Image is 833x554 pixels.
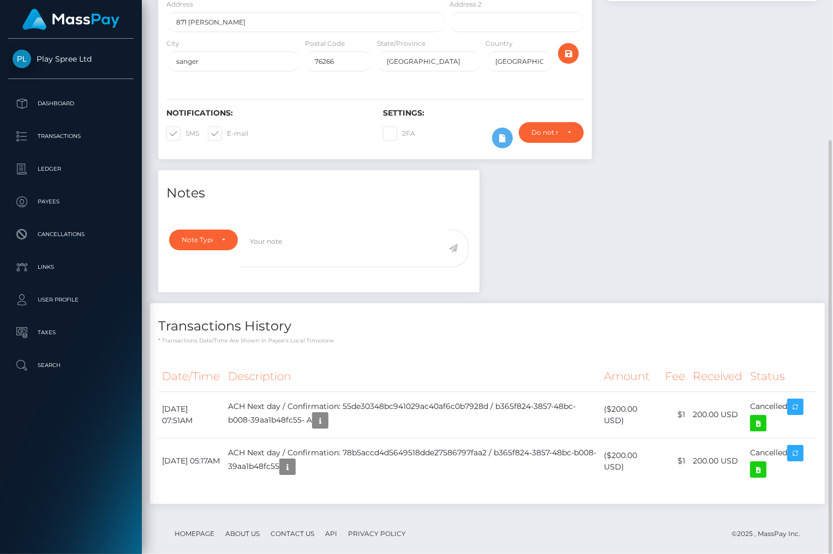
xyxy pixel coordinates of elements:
[224,362,601,392] th: Description
[208,127,248,141] label: E-mail
[746,362,817,392] th: Status
[8,123,134,150] a: Transactions
[8,54,134,64] span: Play Spree Ltd
[746,438,817,484] td: Cancelled
[13,292,129,308] p: User Profile
[661,438,689,484] td: $1
[746,392,817,438] td: Cancelled
[600,362,661,392] th: Amount
[13,324,129,341] p: Taxes
[221,525,264,542] a: About Us
[13,95,129,112] p: Dashboard
[158,392,224,438] td: [DATE] 07:51AM
[13,357,129,374] p: Search
[158,438,224,484] td: [DATE] 05:17AM
[8,352,134,379] a: Search
[8,319,134,346] a: Taxes
[321,525,341,542] a: API
[689,438,746,484] td: 200.00 USD
[13,226,129,243] p: Cancellations
[689,362,746,392] th: Received
[661,362,689,392] th: Fee
[377,39,426,49] label: State/Province
[661,392,689,438] td: $1
[169,230,238,250] button: Note Type
[519,122,584,143] button: Do not require
[166,109,367,118] h6: Notifications:
[600,392,661,438] td: ($200.00 USD)
[13,50,31,68] img: Play Spree Ltd
[22,9,119,30] img: MassPay Logo
[224,438,601,484] td: ACH Next day / Confirmation: 78b5accd4d5649518dde27586797faa2 / b365f824-3857-48bc-b008-39aa1b48fc55
[8,254,134,281] a: Links
[13,128,129,144] p: Transactions
[486,39,513,49] label: Country
[13,259,129,275] p: Links
[8,155,134,183] a: Ledger
[224,392,601,438] td: ACH Next day / Confirmation: 55de30348bc941029ac40af6c0b7928d / b365f824-3857-48bc-b008-39aa1b48f...
[182,236,213,244] div: Note Type
[170,525,219,542] a: Homepage
[158,362,224,392] th: Date/Time
[689,392,746,438] td: 200.00 USD
[266,525,319,542] a: Contact Us
[305,39,345,49] label: Postal Code
[383,127,415,141] label: 2FA
[344,525,410,542] a: Privacy Policy
[8,90,134,117] a: Dashboard
[158,317,817,336] h4: Transactions History
[600,438,661,484] td: ($200.00 USD)
[166,39,179,49] label: City
[166,184,471,203] h4: Notes
[383,109,583,118] h6: Settings:
[13,161,129,177] p: Ledger
[8,286,134,314] a: User Profile
[158,336,817,345] p: * Transactions date/time are shown in payee's local timezone
[13,194,129,210] p: Payees
[8,188,134,215] a: Payees
[531,128,559,137] div: Do not require
[8,221,134,248] a: Cancellations
[166,127,199,141] label: SMS
[732,528,808,540] div: © 2025 , MassPay Inc.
